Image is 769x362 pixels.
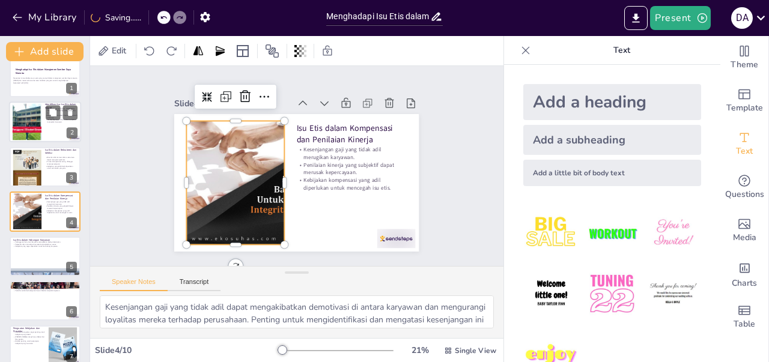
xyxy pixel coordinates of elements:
[13,331,45,336] p: Kode etik yang jelas sangat penting untuk kebijakan yang efektif.
[168,278,221,291] button: Transcript
[100,295,494,328] textarea: Kesenjangan gaji yang tidak adil dapat mengakibatkan demotivasi di antara karyawan dan mengurangi...
[726,101,763,115] span: Template
[45,161,77,165] p: Privasi data pelamar sering dilanggar tanpa persetujuan.
[650,6,710,30] button: Present
[734,318,755,331] span: Table
[523,205,579,261] img: 1.jpeg
[298,146,409,184] p: Kesenjangan gaji yang tidak adil merugikan karyawan.
[720,36,768,79] div: Change the overall theme
[10,192,81,231] div: 4
[13,327,45,333] p: Penguatan Kebijakan dan Prosedur
[45,103,78,110] p: Identifikasi Isu-Isu Etis dalam MSDM
[66,306,77,317] div: 6
[720,209,768,252] div: Add images, graphics, shapes or video
[13,238,77,241] p: Isu Etis dalam Hubungan Karyawan
[10,58,81,97] div: 1
[301,123,413,168] p: Isu Etis dalam Kompensasi dan Penilaian Kinerja
[95,345,278,356] div: Slide 4 / 10
[733,231,756,244] span: Media
[66,83,77,94] div: 1
[294,161,405,199] p: Penilaian kinerja yang subjektif dapat merusak kepercayaan.
[731,7,753,29] div: D A
[67,128,78,139] div: 2
[13,77,77,82] p: Presentasi ini membahas isu-isu etis yang muncul dalam manajemen sumber daya manusia (MSDM) dan m...
[45,201,77,205] p: Kesenjangan gaji yang tidak adil merugikan karyawan.
[109,45,129,56] span: Edit
[720,79,768,122] div: Add ready made slides
[91,12,141,23] div: Saving......
[45,194,77,201] p: Isu Etis dalam Kompensasi dan Penilaian Kinerja
[584,266,640,322] img: 5.jpeg
[13,336,45,340] p: [PERSON_NAME]an kerja harus bebas dari bias gender.
[9,102,81,143] div: 2
[10,281,81,321] div: 6
[720,122,768,166] div: Add text boxes
[731,6,753,30] button: D A
[645,266,701,322] img: 6.jpeg
[13,283,77,286] p: Merumuskan Solusi atau Tindakan yang Etis
[45,115,78,119] p: Rekrutmen dan seleksi dapat terpengaruh oleh bias.
[100,278,168,291] button: Speaker Notes
[455,346,496,355] span: Single View
[720,295,768,339] div: Add a table
[13,82,77,84] p: Generated with [URL]
[13,243,77,246] p: Pelecehan dan intimidasi di tempat kerja adalah isu serius.
[10,147,81,187] div: 3
[732,277,757,290] span: Charts
[16,68,71,74] strong: Menghadapi Isu Etis dalam Manajemen Sumber Daya Manusia
[45,119,78,123] p: Kesenjangan gaji dan penilaian subjektif merugikan karyawan.
[45,210,77,214] p: Kebijakan kompensasi yang adil diperlukan untuk mencegah isu etis.
[523,266,579,322] img: 4.jpeg
[46,106,60,120] button: Duplicate Slide
[265,44,279,58] span: Position
[720,252,768,295] div: Add charts and graphs
[406,345,434,356] div: 21 %
[523,84,701,120] div: Add a heading
[736,145,753,158] span: Text
[13,340,45,345] p: Edukasi penting untuk penerapan kebijakan yang konsisten.
[45,156,77,160] p: Bias dan diskriminasi dalam rekrutmen dapat merugikan pelamar.
[13,241,77,243] p: Pelanggaran hak untuk bersuara menciptakan budaya ketakutan.
[66,217,77,228] div: 4
[63,106,78,120] button: Delete Slide
[66,351,77,362] div: 7
[725,188,764,201] span: Questions
[13,290,77,292] p: Pelatihan etika berkelanjutan harus diberikan kepada karyawan.
[45,148,77,155] p: Isu Etis dalam Rekrutmen dan Seleksi
[10,237,81,276] div: 5
[645,205,701,261] img: 3.jpeg
[13,288,77,290] p: Penguatan kebijakan dan prosedur sangat penting.
[45,107,78,114] p: Isu-isu etis muncul dalam MSDM ketika keputusan bertentangan dengan prinsip moral.
[13,245,77,247] p: Kebijakan yang tegas diperlukan untuk melindungi karyawan.
[523,160,701,186] div: Add a little bit of body text
[45,205,77,210] p: Penilaian kinerja yang subjektif dapat merusak kepercayaan.
[535,36,708,65] p: Text
[731,58,758,71] span: Theme
[9,8,82,27] button: My Library
[624,6,648,30] button: Export to PowerPoint
[326,8,430,25] input: Insert title
[66,172,77,183] div: 3
[6,42,84,61] button: Add slide
[66,262,77,273] div: 5
[45,165,77,169] p: Kebijakan yang lebih baik diperlukan untuk rekrutmen yang etis.
[291,176,402,214] p: Kebijakan kompensasi yang adil diperlukan untuk mencegah isu etis.
[720,166,768,209] div: Get real-time input from your audience
[584,205,640,261] img: 2.jpeg
[13,285,77,288] p: Pendekatan proaktif diperlukan untuk mengatasi isu etis.
[233,41,252,61] div: Layout
[523,125,701,155] div: Add a subheading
